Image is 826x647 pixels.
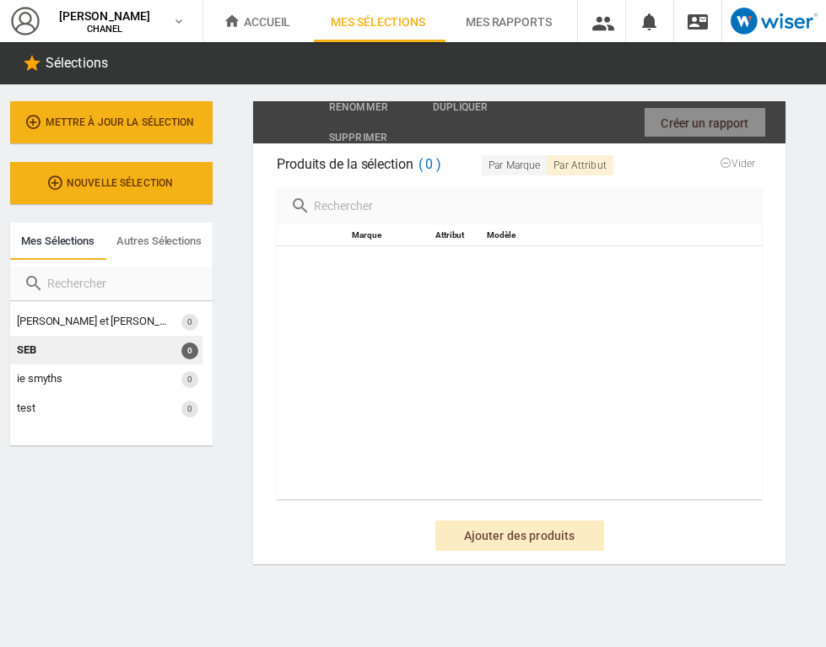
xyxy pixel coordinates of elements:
div: [PERSON_NAME] et [PERSON_NAME] 0 [10,307,202,336]
span: Renommer [329,101,388,113]
span: CHANEL [54,24,155,35]
span: [PERSON_NAME] [54,8,155,24]
span: Accueil [224,15,290,29]
div: ie smyths 0 [10,364,202,393]
button: Vider [715,154,760,174]
span: Nouvelle sélection [37,177,186,189]
input: Rechercher [310,194,748,218]
input: Rechercher [44,272,199,295]
span: Mes sélections [331,15,425,29]
span: 0 [418,155,442,175]
span: Ajouter des produits [451,520,589,551]
div: Nous contacter [674,9,721,33]
button: Renommer [316,92,402,122]
img: logo_wiser_103x32.png [731,8,818,35]
div: Attribut [432,224,483,246]
span: SEB [17,343,36,356]
button: Ajouter des produits [435,520,604,551]
h2: Produits de la sélection [277,155,762,175]
img: profile2-48x48.png [10,6,40,36]
span: Mettre à jour la sélection [15,116,207,128]
span: Supprimer [329,132,387,143]
a: Aller sur wiser.com [722,8,826,35]
button: Dupliquer [419,92,501,122]
div: SEB 0 [10,336,202,364]
button: Par marque [482,155,547,175]
span: Vider [720,158,755,170]
button: Créer un rapport [645,108,765,137]
button: Par Attribut [547,155,613,175]
span: Mes sélections [21,235,94,247]
button: Nouvelle sélection [10,162,213,204]
span: [PERSON_NAME] et [PERSON_NAME] [17,315,191,327]
span: Autres sélections [116,235,201,247]
span: test [17,402,35,414]
span: 0 [181,342,198,359]
span: Mes rapports [466,15,552,29]
div: Marque [348,224,432,246]
div: test 0 [10,394,202,423]
span: ie smyths [17,372,62,385]
h2: Sélections [42,47,111,79]
button: Supprimer [316,122,401,153]
span: Dupliquer [433,101,488,113]
span: 0 [181,401,198,418]
span: 0 [181,314,198,331]
span: 0 [181,371,198,388]
span: Créer un rapport [661,108,748,138]
div: Modèle [483,224,711,246]
button: Mettre à jour la sélection [10,101,213,143]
